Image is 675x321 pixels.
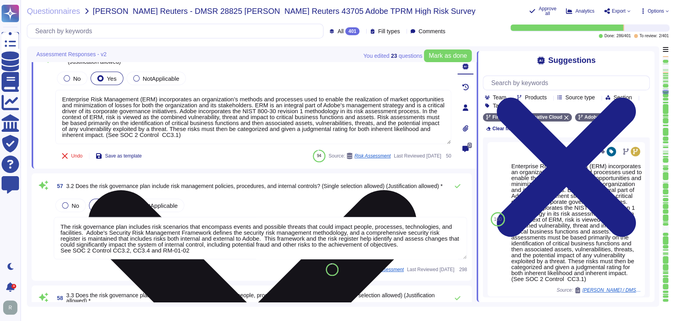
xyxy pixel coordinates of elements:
span: 2 / 401 [659,34,669,38]
span: 94 [330,267,335,272]
span: Export [612,9,626,13]
button: Mark as done [424,49,472,62]
span: Comments [418,28,445,34]
div: 401 [345,27,359,35]
span: Options [648,9,664,13]
span: All [337,28,344,34]
input: Search by keywords [487,76,649,90]
b: 23 [391,53,397,59]
span: Analytics [575,9,594,13]
span: No [73,75,81,82]
span: Approve all [539,6,556,16]
span: Yes [107,75,116,82]
span: 57 [54,183,63,189]
span: Questionnaires [27,7,80,15]
div: Enterprise Risk Management (ERM) incorporates an organization’s methods and processes used to ena... [511,163,642,282]
textarea: The risk governance plan includes risk scenarios that encompass events and possible threats that ... [54,217,467,259]
span: Done: [604,34,615,38]
textarea: Enterprise Risk Management (ERM) incorporates an organization’s methods and processes used to ena... [55,90,451,144]
span: To review: [639,34,657,38]
span: NotApplicable [143,75,180,82]
span: Assessment Responses - v2 [36,51,106,57]
span: [PERSON_NAME] / DMSR 28825 [PERSON_NAME] Reuters 43705 Adobe TPRM High Risk Survey [582,288,642,293]
span: 58 [54,295,63,301]
span: 100 [494,217,502,222]
span: Mark as done [429,53,467,59]
span: Source: [557,287,642,293]
button: Approve all [529,6,556,16]
span: You edited question s [363,53,422,59]
input: Search by keywords [31,24,323,38]
div: 4 [11,284,16,289]
span: 0 [467,142,472,148]
span: 298 [458,267,467,272]
span: 94 [317,154,321,158]
button: user [2,299,23,316]
button: Analytics [566,8,594,14]
span: [PERSON_NAME] Reuters - DMSR 28825 [PERSON_NAME] Reuters 43705 Adobe TPRM High Risk Survey [93,7,476,15]
img: user [3,300,17,315]
span: Fill types [378,28,400,34]
span: 56 [55,56,65,62]
span: 286 / 401 [616,34,631,38]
